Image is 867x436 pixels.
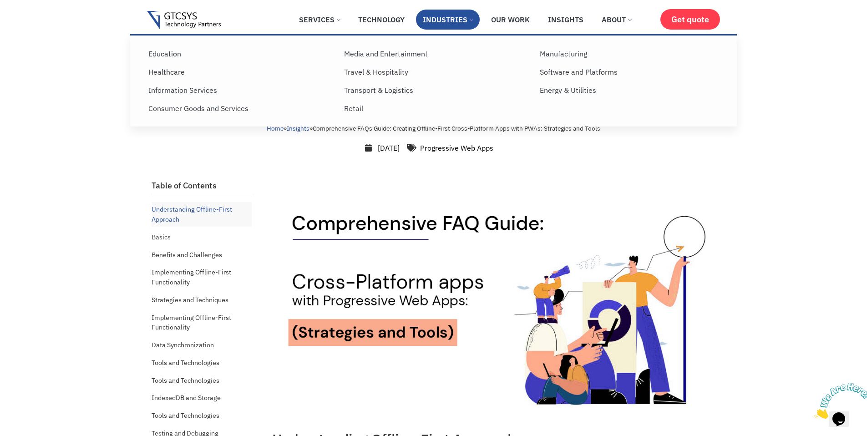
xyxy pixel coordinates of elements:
[337,99,533,117] a: Retail
[142,63,337,81] a: Healthcare
[811,379,867,422] iframe: chat widget
[660,9,720,30] a: Get quote
[272,180,714,411] img: Comprehensive FAQ Guide_ Creating Offline-First Cross-Platform Apps with PWAs_ Strategies and Tools
[533,81,729,99] a: Energy & Utilities
[152,181,252,191] h2: Table of Contents
[152,230,171,244] a: Basics
[152,373,219,388] a: Tools and Technologies
[142,45,337,63] a: Education
[378,143,400,152] time: [DATE]
[292,10,347,30] a: Services
[152,202,252,226] a: Understanding Offline-First Approach
[152,338,214,352] a: Data Synchronization
[4,4,60,40] img: Chat attention grabber
[152,265,252,289] a: Implementing Offline-First Functionality
[152,293,228,307] a: Strategies and Techniques
[595,10,638,30] a: About
[267,124,600,132] span: » »
[533,63,729,81] a: Software and Platforms
[337,81,533,99] a: Transport & Logistics
[152,355,219,370] a: Tools and Technologies
[337,63,533,81] a: Travel & Hospitality
[287,124,309,132] a: Insights
[152,390,221,405] a: IndexedDB and Storage
[420,143,493,152] a: Progressive Web Apps
[147,11,221,30] img: Gtcsys logo
[152,248,222,262] a: Benefits and Challenges
[671,15,709,24] span: Get quote
[484,10,537,30] a: Our Work
[533,45,729,63] a: Manufacturing
[152,310,252,335] a: Implementing Offline-First Functionality
[142,81,337,99] a: Information Services
[313,124,600,132] span: Comprehensive FAQs Guide: Creating Offline-First Cross-Platform Apps with PWAs: Strategies and Tools
[267,124,284,132] a: Home
[351,10,411,30] a: Technology
[152,408,219,423] a: Tools and Technologies
[416,10,480,30] a: Industries
[541,10,590,30] a: Insights
[142,99,337,117] a: Consumer Goods and Services
[337,45,533,63] a: Media and Entertainment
